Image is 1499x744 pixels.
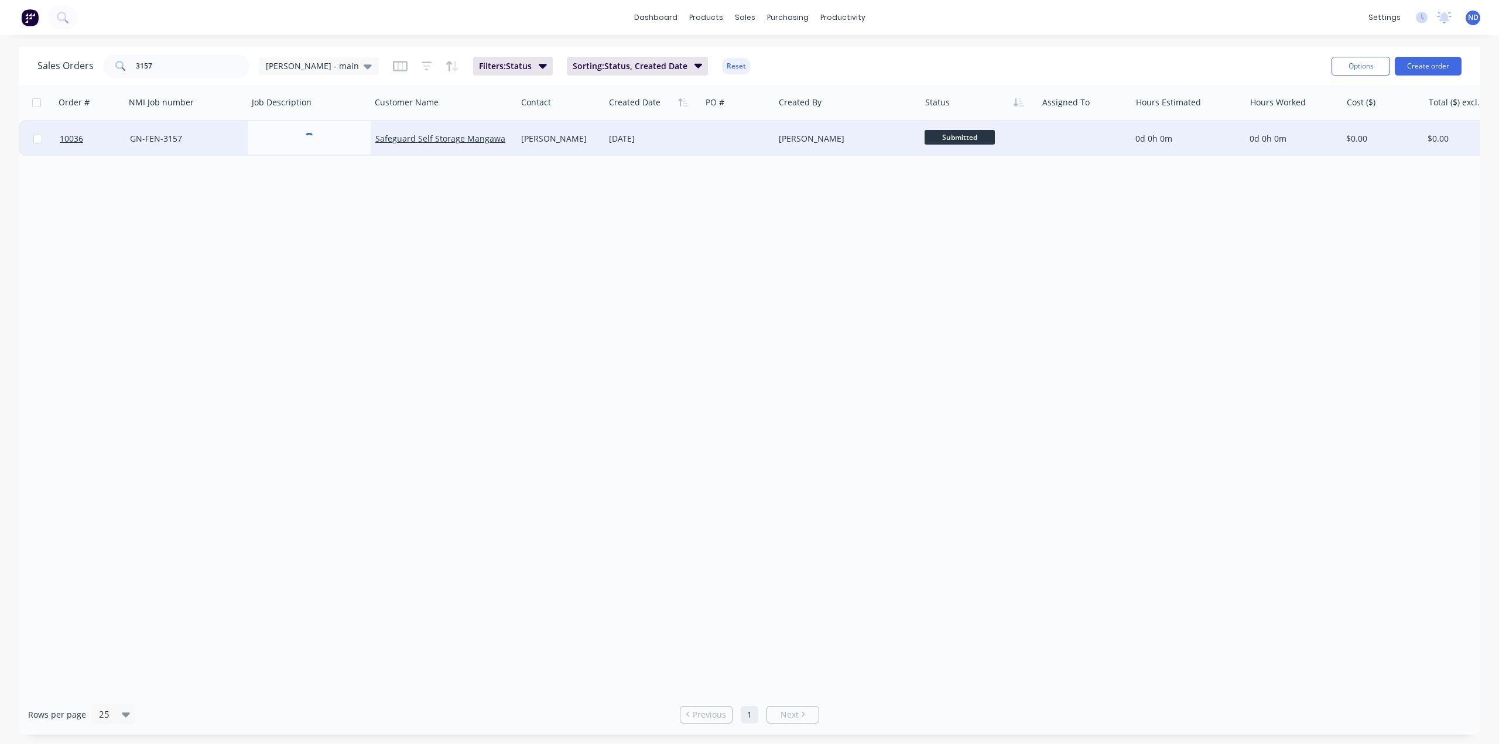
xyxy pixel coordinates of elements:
span: Filters: Status [479,60,532,72]
div: productivity [814,9,871,26]
span: ND [1468,12,1479,23]
div: purchasing [761,9,814,26]
input: Search... [136,54,250,78]
div: $0.00 [1346,133,1415,145]
div: [DATE] [609,133,696,145]
span: [PERSON_NAME] - main [266,60,359,72]
button: Sorting:Status, Created Date [567,57,709,76]
div: Created Date [609,97,660,108]
span: 10036 [60,133,83,145]
div: Assigned To [1042,97,1090,108]
div: Job Description [252,97,312,108]
div: Contact [521,97,551,108]
button: Options [1332,57,1390,76]
span: 0d 0h 0m [1250,133,1286,144]
div: Hours Estimated [1136,97,1201,108]
div: settings [1363,9,1406,26]
div: Customer Name [375,97,439,108]
div: Status [925,97,950,108]
div: Hours Worked [1250,97,1306,108]
div: Order # [59,97,90,108]
button: Filters:Status [473,57,553,76]
span: Submitted [925,130,995,145]
span: Rows per page [28,709,86,721]
a: dashboard [628,9,683,26]
div: GN-FEN-3157 [130,133,238,145]
span: Previous [693,709,726,721]
a: Safeguard Self Storage Mangawahi Ltd [375,133,528,144]
div: Created By [779,97,822,108]
span: Next [781,709,799,721]
span: Sorting: Status, Created Date [573,60,687,72]
button: Create order [1395,57,1462,76]
a: Page 1 is your current page [741,706,758,724]
div: Cost ($) [1347,97,1375,108]
div: 0d 0h 0m [1135,133,1235,145]
div: Total ($) excl. tax [1429,97,1494,108]
ul: Pagination [675,706,824,724]
div: NMI Job number [129,97,194,108]
a: Previous page [680,709,732,721]
h1: Sales Orders [37,60,94,71]
div: sales [729,9,761,26]
div: [PERSON_NAME] [779,133,909,145]
div: [PERSON_NAME] [521,133,596,145]
a: Next page [767,709,819,721]
img: Factory [21,9,39,26]
a: 10036 [60,121,130,156]
button: Reset [722,58,751,74]
div: products [683,9,729,26]
div: PO # [706,97,724,108]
